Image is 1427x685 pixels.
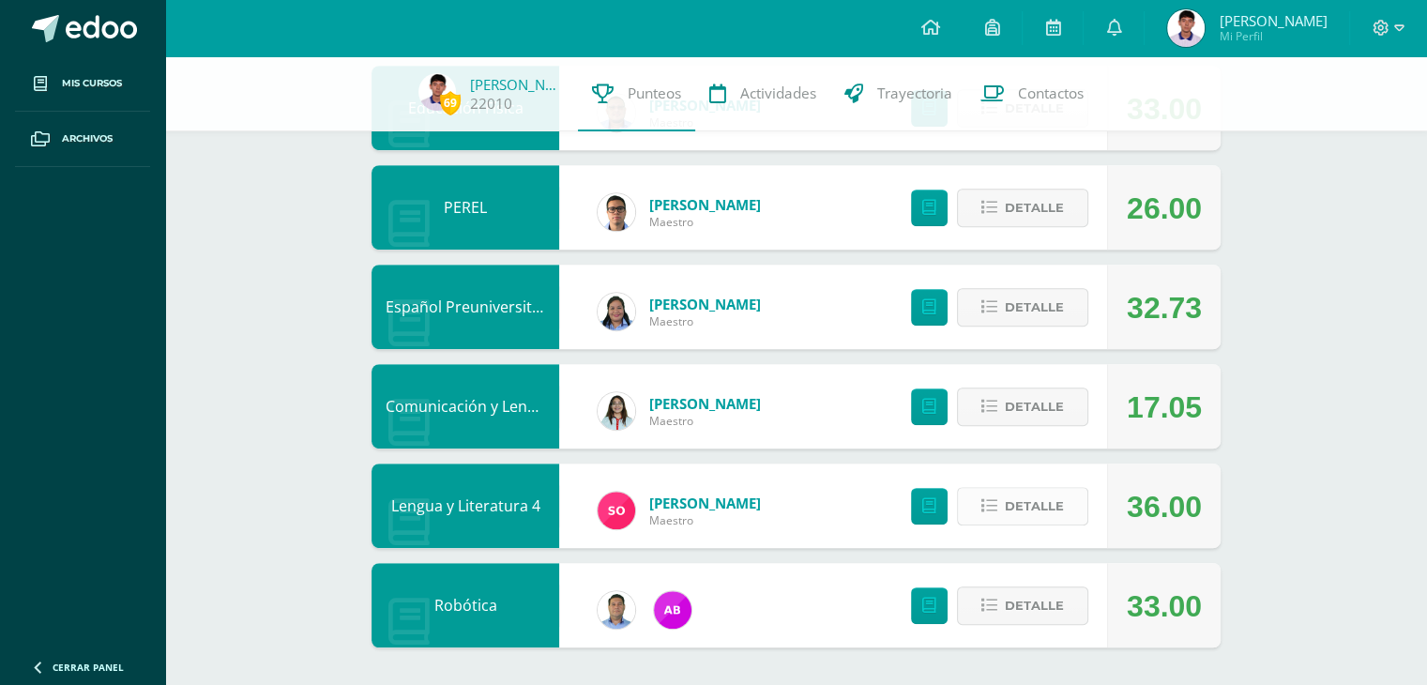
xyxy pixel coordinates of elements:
[470,75,564,94] a: [PERSON_NAME]
[598,293,635,330] img: 8a517a26fde2b7d9032ce51f9264dd8d.png
[649,195,761,214] a: [PERSON_NAME]
[598,193,635,231] img: 7b62136f9b4858312d6e1286188a04bf.png
[440,91,461,114] span: 69
[966,56,1098,131] a: Contactos
[649,413,761,429] span: Maestro
[649,394,761,413] a: [PERSON_NAME]
[1127,266,1202,350] div: 32.73
[62,131,113,146] span: Archivos
[649,494,761,512] a: [PERSON_NAME]
[957,586,1088,625] button: Detalle
[957,388,1088,426] button: Detalle
[1167,9,1205,47] img: dc82dfd4b0d086c4ad3b1c634531047c.png
[1005,489,1064,524] span: Detalle
[53,661,124,674] span: Cerrar panel
[830,56,966,131] a: Trayectoria
[1127,564,1202,648] div: 33.00
[1005,588,1064,623] span: Detalle
[1127,365,1202,449] div: 17.05
[15,112,150,167] a: Archivos
[957,487,1088,525] button: Detalle
[649,295,761,313] a: [PERSON_NAME]
[1005,290,1064,325] span: Detalle
[1005,190,1064,225] span: Detalle
[62,76,122,91] span: Mis cursos
[598,591,635,629] img: 7d6a89eaefe303c7f494a11f338f7e72.png
[1127,464,1202,549] div: 36.00
[598,392,635,430] img: 55024ff72ee8ba09548f59c7b94bba71.png
[649,214,761,230] span: Maestro
[654,591,691,629] img: cdd5a179f6cd94f9dc1b5064bcc2680a.png
[418,73,456,111] img: dc82dfd4b0d086c4ad3b1c634531047c.png
[1219,11,1327,30] span: [PERSON_NAME]
[598,492,635,529] img: f209912025eb4cc0063bd43b7a978690.png
[740,84,816,103] span: Actividades
[1219,28,1327,44] span: Mi Perfil
[877,84,952,103] span: Trayectoria
[372,364,559,449] div: Comunicación y Lenguaje L3, Inglés 4
[372,563,559,647] div: Robótica
[957,189,1088,227] button: Detalle
[470,94,512,114] a: 22010
[372,265,559,349] div: Español Preuniversitario
[1005,389,1064,424] span: Detalle
[15,56,150,112] a: Mis cursos
[957,288,1088,327] button: Detalle
[1127,166,1202,251] div: 26.00
[695,56,830,131] a: Actividades
[578,56,695,131] a: Punteos
[649,313,761,329] span: Maestro
[1018,84,1084,103] span: Contactos
[649,512,761,528] span: Maestro
[628,84,681,103] span: Punteos
[372,165,559,250] div: PEREL
[372,464,559,548] div: Lengua y Literatura 4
